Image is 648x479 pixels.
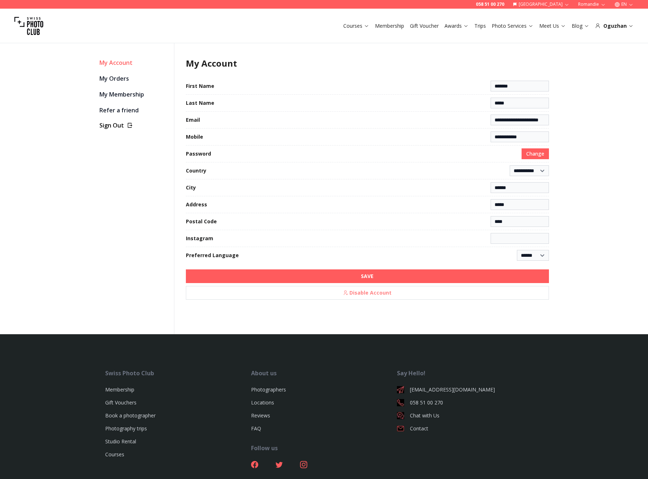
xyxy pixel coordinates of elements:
button: Meet Us [536,21,569,31]
a: Gift Vouchers [105,399,137,406]
button: Sign Out [99,121,168,130]
a: Courses [105,451,124,458]
a: Gift Voucher [410,22,439,30]
b: SAVE [361,273,374,280]
button: Disable Account [186,286,549,300]
a: Meet Us [539,22,566,30]
button: Awards [442,21,472,31]
div: Follow us [251,444,397,452]
a: Studio Rental [105,438,136,445]
label: Preferred Language [186,252,239,259]
a: My Membership [99,89,168,99]
label: Country [186,167,206,174]
h1: My Account [186,58,549,69]
button: Trips [472,21,489,31]
a: Blog [572,22,589,30]
button: Photo Services [489,21,536,31]
a: Awards [444,22,469,30]
a: Locations [251,399,274,406]
label: Mobile [186,133,203,140]
label: First Name [186,82,214,90]
div: My Account [99,58,168,68]
a: Photographers [251,386,286,393]
a: Contact [397,425,543,432]
a: Book a photographer [105,412,156,419]
label: Postal Code [186,218,217,225]
label: Email [186,116,200,124]
button: Change [522,148,549,159]
a: 058 51 00 270 [397,399,543,406]
a: Chat with Us [397,412,543,419]
a: Refer a friend [99,105,168,115]
img: Swiss photo club [14,12,43,40]
button: Gift Voucher [407,21,442,31]
div: Swiss Photo Club [105,369,251,377]
a: FAQ [251,425,261,432]
span: Change [526,150,544,157]
a: Photo Services [492,22,533,30]
a: Courses [343,22,369,30]
label: Instagram [186,235,213,242]
a: 058 51 00 270 [476,1,504,7]
a: Membership [375,22,404,30]
div: About us [251,369,397,377]
label: Last Name [186,99,214,107]
button: Membership [372,21,407,31]
a: Membership [105,386,134,393]
div: Say Hello! [397,369,543,377]
button: SAVE [186,269,549,283]
a: Trips [474,22,486,30]
label: Address [186,201,207,208]
a: Reviews [251,412,270,419]
a: [EMAIL_ADDRESS][DOMAIN_NAME] [397,386,543,393]
a: My Orders [99,73,168,84]
span: Disable Account [339,287,396,299]
button: Courses [340,21,372,31]
div: Oguzhan [595,22,634,30]
label: Password [186,150,211,157]
a: Photography trips [105,425,147,432]
label: City [186,184,196,191]
button: Blog [569,21,592,31]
